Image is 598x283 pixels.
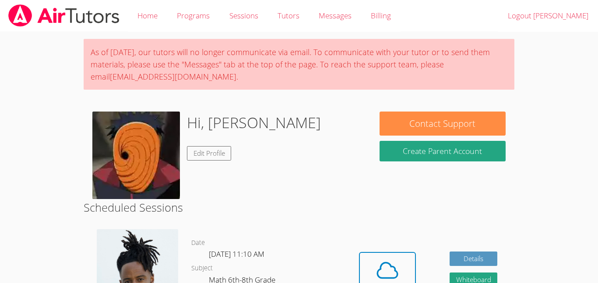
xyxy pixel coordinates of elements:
dt: Date [191,238,205,248]
img: airtutors_banner-c4298cdbf04f3fff15de1276eac7730deb9818008684d7c2e4769d2f7ddbe033.png [7,4,120,27]
h1: Hi, [PERSON_NAME] [187,112,321,134]
button: Create Parent Account [380,141,506,161]
span: [DATE] 11:10 AM [209,249,264,259]
dt: Subject [191,263,213,274]
div: As of [DATE], our tutors will no longer communicate via email. To communicate with your tutor or ... [84,39,514,90]
img: download.webp [92,112,180,199]
button: Contact Support [380,112,506,136]
a: Edit Profile [187,146,232,161]
span: Messages [319,10,352,21]
h2: Scheduled Sessions [84,199,514,216]
a: Details [450,252,498,266]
